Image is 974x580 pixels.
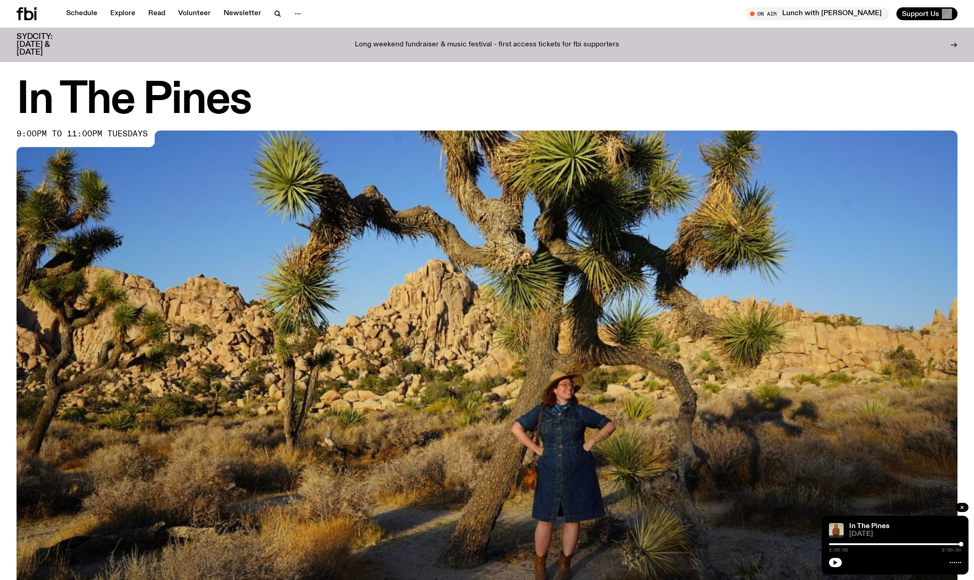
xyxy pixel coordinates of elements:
[942,548,961,552] span: 2:00:00
[173,7,216,20] a: Volunteer
[355,41,619,49] p: Long weekend fundraiser & music festival - first access tickets for fbi supporters
[849,531,961,538] span: [DATE]
[829,548,848,552] span: 2:00:00
[17,80,957,121] h1: In The Pines
[105,7,141,20] a: Explore
[61,7,103,20] a: Schedule
[17,33,75,56] h3: SYDCITY: [DATE] & [DATE]
[896,7,957,20] button: Support Us
[902,10,939,18] span: Support Us
[17,130,148,138] span: 9:00pm to 11:00pm tuesdays
[218,7,267,20] a: Newsletter
[849,523,890,530] a: In The Pines
[143,7,171,20] a: Read
[745,7,889,20] button: On AirLunch with [PERSON_NAME]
